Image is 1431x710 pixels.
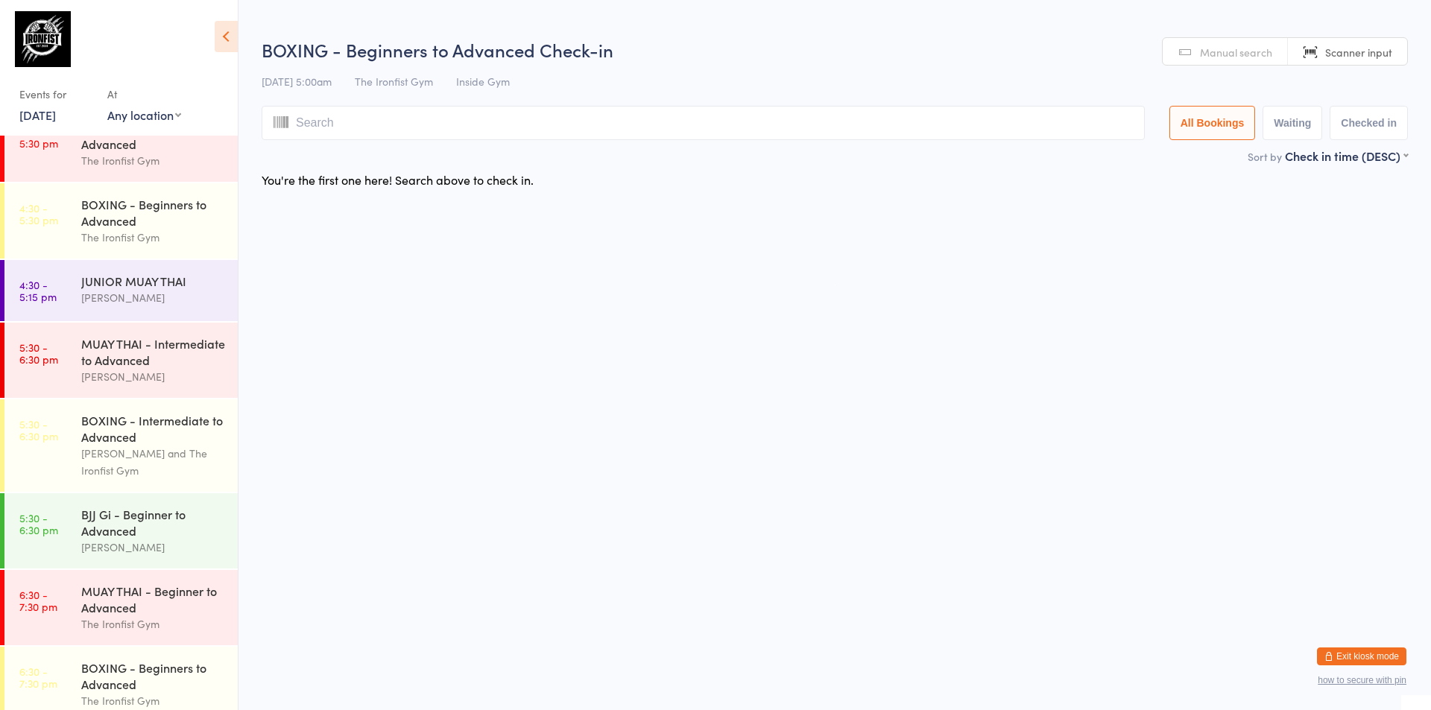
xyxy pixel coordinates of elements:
[4,323,238,398] a: 5:30 -6:30 pmMUAY THAI - Intermediate to Advanced[PERSON_NAME]
[107,82,181,107] div: At
[262,37,1408,62] h2: BOXING - Beginners to Advanced Check-in
[355,74,433,89] span: The Ironfist Gym
[262,106,1145,140] input: Search
[15,11,71,67] img: The Ironfist Gym
[1325,45,1392,60] span: Scanner input
[456,74,510,89] span: Inside Gym
[81,229,225,246] div: The Ironfist Gym
[81,119,225,152] div: MUAY THAI - Beginner to Advanced
[19,107,56,123] a: [DATE]
[107,107,181,123] div: Any location
[81,506,225,539] div: BJJ Gi - Beginner to Advanced
[81,583,225,615] div: MUAY THAI - Beginner to Advanced
[81,539,225,556] div: [PERSON_NAME]
[81,659,225,692] div: BOXING - Beginners to Advanced
[81,196,225,229] div: BOXING - Beginners to Advanced
[4,183,238,259] a: 4:30 -5:30 pmBOXING - Beginners to AdvancedThe Ironfist Gym
[1318,675,1406,685] button: how to secure with pin
[1169,106,1256,140] button: All Bookings
[81,615,225,633] div: The Ironfist Gym
[262,171,534,188] div: You're the first one here! Search above to check in.
[4,493,238,568] a: 5:30 -6:30 pmBJJ Gi - Beginner to Advanced[PERSON_NAME]
[4,260,238,321] a: 4:30 -5:15 pmJUNIOR MUAY THAI[PERSON_NAME]
[81,152,225,169] div: The Ironfist Gym
[19,202,58,226] time: 4:30 - 5:30 pm
[19,82,92,107] div: Events for
[81,445,225,479] div: [PERSON_NAME] and The Ironfist Gym
[81,273,225,289] div: JUNIOR MUAY THAI
[4,399,238,492] a: 5:30 -6:30 pmBOXING - Intermediate to Advanced[PERSON_NAME] and The Ironfist Gym
[19,279,57,302] time: 4:30 - 5:15 pm
[4,107,238,182] a: 4:30 -5:30 pmMUAY THAI - Beginner to AdvancedThe Ironfist Gym
[81,412,225,445] div: BOXING - Intermediate to Advanced
[1200,45,1272,60] span: Manual search
[81,368,225,385] div: [PERSON_NAME]
[19,125,58,149] time: 4:30 - 5:30 pm
[19,665,57,689] time: 6:30 - 7:30 pm
[1330,106,1408,140] button: Checked in
[1248,149,1282,164] label: Sort by
[19,512,58,536] time: 5:30 - 6:30 pm
[4,570,238,645] a: 6:30 -7:30 pmMUAY THAI - Beginner to AdvancedThe Ironfist Gym
[19,341,58,365] time: 5:30 - 6:30 pm
[1317,647,1406,665] button: Exit kiosk mode
[19,418,58,442] time: 5:30 - 6:30 pm
[262,74,332,89] span: [DATE] 5:00am
[81,335,225,368] div: MUAY THAI - Intermediate to Advanced
[81,289,225,306] div: [PERSON_NAME]
[19,589,57,612] time: 6:30 - 7:30 pm
[1285,148,1408,164] div: Check in time (DESC)
[1263,106,1322,140] button: Waiting
[81,692,225,709] div: The Ironfist Gym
